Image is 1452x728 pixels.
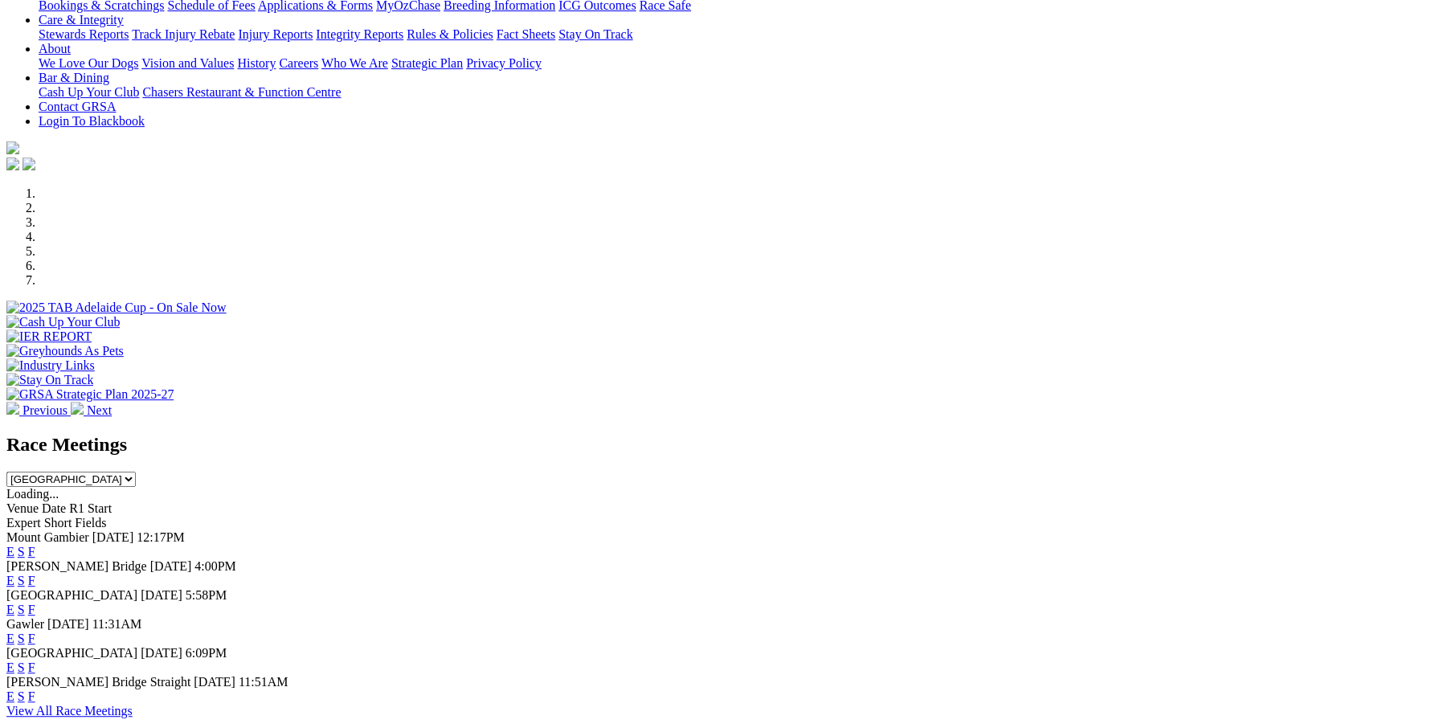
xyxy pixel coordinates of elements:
[6,704,133,718] a: View All Race Meetings
[6,603,14,616] a: E
[18,661,25,674] a: S
[137,530,185,544] span: 12:17PM
[18,574,25,587] a: S
[6,141,19,154] img: logo-grsa-white.png
[28,545,35,558] a: F
[238,27,313,41] a: Injury Reports
[39,56,1446,71] div: About
[6,559,147,573] span: [PERSON_NAME] Bridge
[39,42,71,55] a: About
[497,27,555,41] a: Fact Sheets
[18,545,25,558] a: S
[6,632,14,645] a: E
[39,56,138,70] a: We Love Our Dogs
[6,358,95,373] img: Industry Links
[39,100,116,113] a: Contact GRSA
[6,301,227,315] img: 2025 TAB Adelaide Cup - On Sale Now
[391,56,463,70] a: Strategic Plan
[321,56,388,70] a: Who We Are
[6,689,14,703] a: E
[6,530,89,544] span: Mount Gambier
[18,689,25,703] a: S
[18,603,25,616] a: S
[6,373,93,387] img: Stay On Track
[71,402,84,415] img: chevron-right-pager-white.svg
[466,56,542,70] a: Privacy Policy
[22,157,35,170] img: twitter.svg
[39,85,1446,100] div: Bar & Dining
[150,559,192,573] span: [DATE]
[6,403,71,417] a: Previous
[44,516,72,530] span: Short
[28,632,35,645] a: F
[239,675,288,689] span: 11:51AM
[141,588,182,602] span: [DATE]
[71,403,112,417] a: Next
[6,157,19,170] img: facebook.svg
[28,661,35,674] a: F
[6,588,137,602] span: [GEOGRAPHIC_DATA]
[69,501,112,515] span: R1 Start
[92,617,142,631] span: 11:31AM
[18,632,25,645] a: S
[6,545,14,558] a: E
[142,85,341,99] a: Chasers Restaurant & Function Centre
[186,646,227,660] span: 6:09PM
[6,501,39,515] span: Venue
[39,85,139,99] a: Cash Up Your Club
[407,27,493,41] a: Rules & Policies
[22,403,67,417] span: Previous
[39,27,1446,42] div: Care & Integrity
[6,315,120,329] img: Cash Up Your Club
[39,13,124,27] a: Care & Integrity
[141,56,234,70] a: Vision and Values
[47,617,89,631] span: [DATE]
[558,27,632,41] a: Stay On Track
[42,501,66,515] span: Date
[6,516,41,530] span: Expert
[75,516,106,530] span: Fields
[132,27,235,41] a: Track Injury Rebate
[237,56,276,70] a: History
[6,402,19,415] img: chevron-left-pager-white.svg
[6,387,174,402] img: GRSA Strategic Plan 2025-27
[6,661,14,674] a: E
[6,329,92,344] img: IER REPORT
[6,675,190,689] span: [PERSON_NAME] Bridge Straight
[6,646,137,660] span: [GEOGRAPHIC_DATA]
[39,27,129,41] a: Stewards Reports
[194,675,235,689] span: [DATE]
[28,603,35,616] a: F
[6,617,44,631] span: Gawler
[6,487,59,501] span: Loading...
[194,559,236,573] span: 4:00PM
[39,114,145,128] a: Login To Blackbook
[279,56,318,70] a: Careers
[6,344,124,358] img: Greyhounds As Pets
[39,71,109,84] a: Bar & Dining
[28,574,35,587] a: F
[6,434,1446,456] h2: Race Meetings
[6,574,14,587] a: E
[87,403,112,417] span: Next
[186,588,227,602] span: 5:58PM
[316,27,403,41] a: Integrity Reports
[28,689,35,703] a: F
[92,530,134,544] span: [DATE]
[141,646,182,660] span: [DATE]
